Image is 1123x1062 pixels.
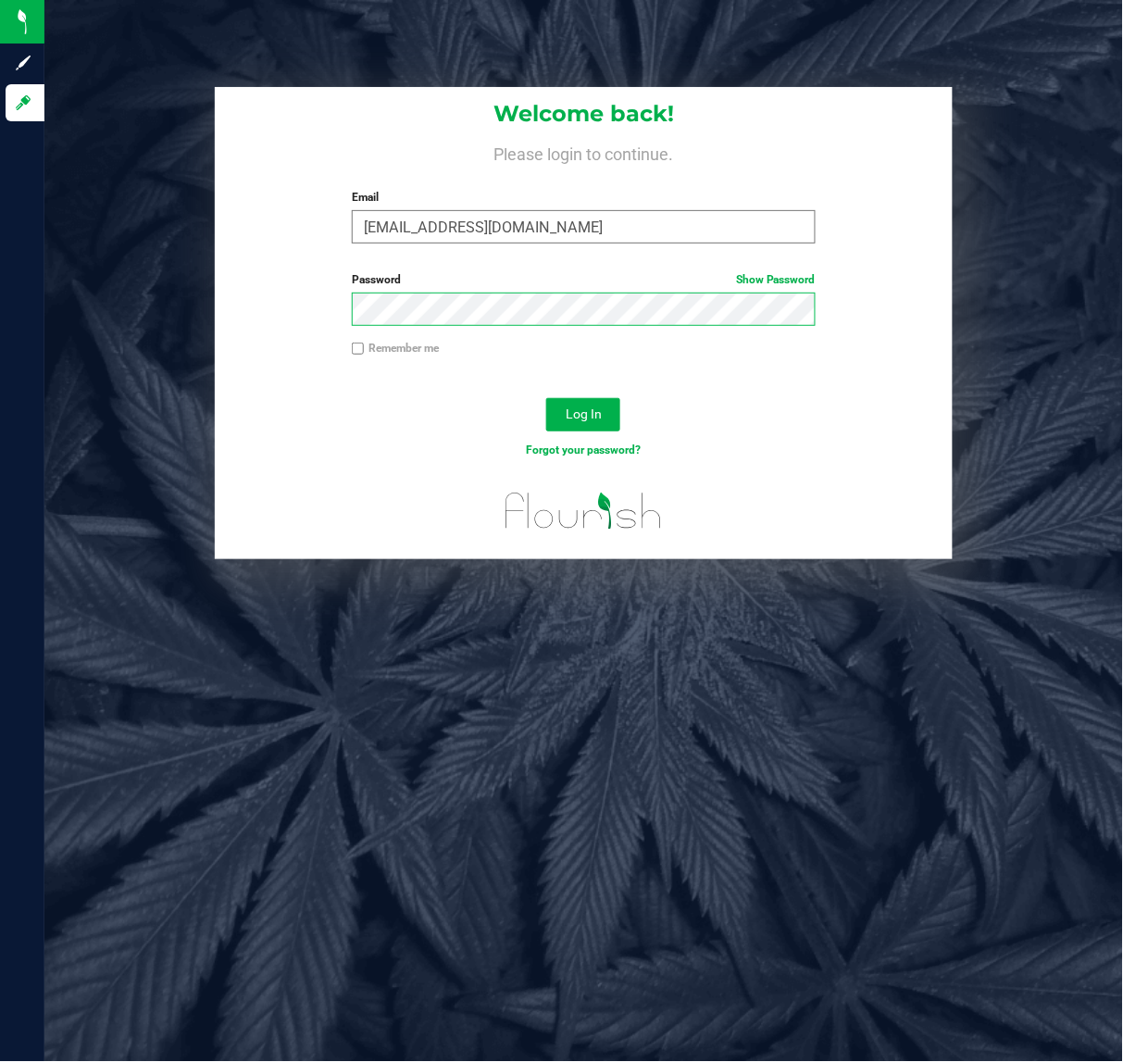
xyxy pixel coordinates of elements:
[492,478,676,544] img: flourish_logo.svg
[352,343,365,356] input: Remember me
[352,340,439,356] label: Remember me
[566,406,602,421] span: Log In
[14,54,32,72] inline-svg: Sign up
[215,102,953,126] h1: Welcome back!
[546,398,620,431] button: Log In
[526,444,641,456] a: Forgot your password?
[215,141,953,163] h4: Please login to continue.
[14,94,32,112] inline-svg: Log in
[352,189,816,206] label: Email
[736,273,816,286] a: Show Password
[352,273,401,286] span: Password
